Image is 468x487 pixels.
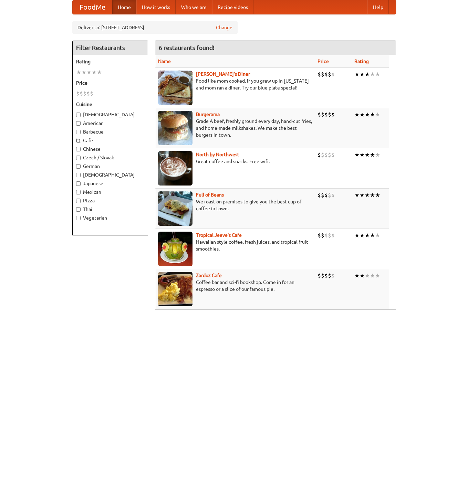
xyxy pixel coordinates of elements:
[196,192,224,198] b: Full of Beans
[76,164,81,169] input: German
[76,181,81,186] input: Japanese
[92,68,97,76] li: ★
[331,272,335,279] li: $
[76,154,144,161] label: Czech / Slovak
[76,80,144,86] h5: Price
[324,71,328,78] li: $
[76,146,144,152] label: Chinese
[324,272,328,279] li: $
[321,272,324,279] li: $
[318,272,321,279] li: $
[76,173,81,177] input: [DEMOGRAPHIC_DATA]
[76,199,81,203] input: Pizza
[76,163,144,170] label: German
[365,191,370,199] li: ★
[318,191,321,199] li: $
[81,68,86,76] li: ★
[76,101,144,108] h5: Cuisine
[370,191,375,199] li: ★
[370,71,375,78] li: ★
[158,111,193,145] img: burgerama.jpg
[76,68,81,76] li: ★
[86,90,90,97] li: $
[76,207,81,212] input: Thai
[365,111,370,118] li: ★
[328,232,331,239] li: $
[196,152,239,157] a: North by Northwest
[76,190,81,194] input: Mexican
[76,197,144,204] label: Pizza
[216,24,232,31] a: Change
[76,120,144,127] label: American
[76,130,81,134] input: Barbecue
[375,71,380,78] li: ★
[158,191,193,226] img: beans.jpg
[76,138,81,143] input: Cafe
[112,0,136,14] a: Home
[196,232,242,238] a: Tropical Jeeve's Cafe
[158,232,193,266] img: jeeves.jpg
[324,151,328,159] li: $
[354,272,360,279] li: ★
[318,59,329,64] a: Price
[76,206,144,213] label: Thai
[212,0,253,14] a: Recipe videos
[90,90,93,97] li: $
[331,191,335,199] li: $
[360,232,365,239] li: ★
[354,71,360,78] li: ★
[321,191,324,199] li: $
[76,180,144,187] label: Japanese
[370,111,375,118] li: ★
[76,171,144,178] label: [DEMOGRAPHIC_DATA]
[370,272,375,279] li: ★
[76,58,144,65] h5: Rating
[158,71,193,105] img: sallys.jpg
[331,111,335,118] li: $
[159,44,215,51] ng-pluralize: 6 restaurants found!
[354,232,360,239] li: ★
[365,151,370,159] li: ★
[375,272,380,279] li: ★
[86,68,92,76] li: ★
[321,151,324,159] li: $
[76,216,81,220] input: Vegetarian
[324,111,328,118] li: $
[196,273,222,278] a: Zardoz Cafe
[365,71,370,78] li: ★
[370,232,375,239] li: ★
[360,272,365,279] li: ★
[375,232,380,239] li: ★
[321,232,324,239] li: $
[158,77,312,91] p: Food like mom cooked, if you grew up in [US_STATE] and mom ran a diner. Try our blue plate special!
[318,232,321,239] li: $
[360,151,365,159] li: ★
[367,0,389,14] a: Help
[158,118,312,138] p: Grade A beef, freshly ground every day, hand-cut fries, and home-made milkshakes. We make the bes...
[365,272,370,279] li: ★
[331,71,335,78] li: $
[354,111,360,118] li: ★
[331,232,335,239] li: $
[328,151,331,159] li: $
[354,59,369,64] a: Rating
[324,191,328,199] li: $
[375,151,380,159] li: ★
[176,0,212,14] a: Who we are
[196,71,250,77] a: [PERSON_NAME]'s Diner
[76,128,144,135] label: Barbecue
[76,90,80,97] li: $
[365,232,370,239] li: ★
[73,41,148,55] h4: Filter Restaurants
[158,158,312,165] p: Great coffee and snacks. Free wifi.
[158,239,312,252] p: Hawaiian style coffee, fresh juices, and tropical fruit smoothies.
[76,121,81,126] input: American
[158,198,312,212] p: We roast on premises to give you the best cup of coffee in town.
[328,191,331,199] li: $
[328,111,331,118] li: $
[331,151,335,159] li: $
